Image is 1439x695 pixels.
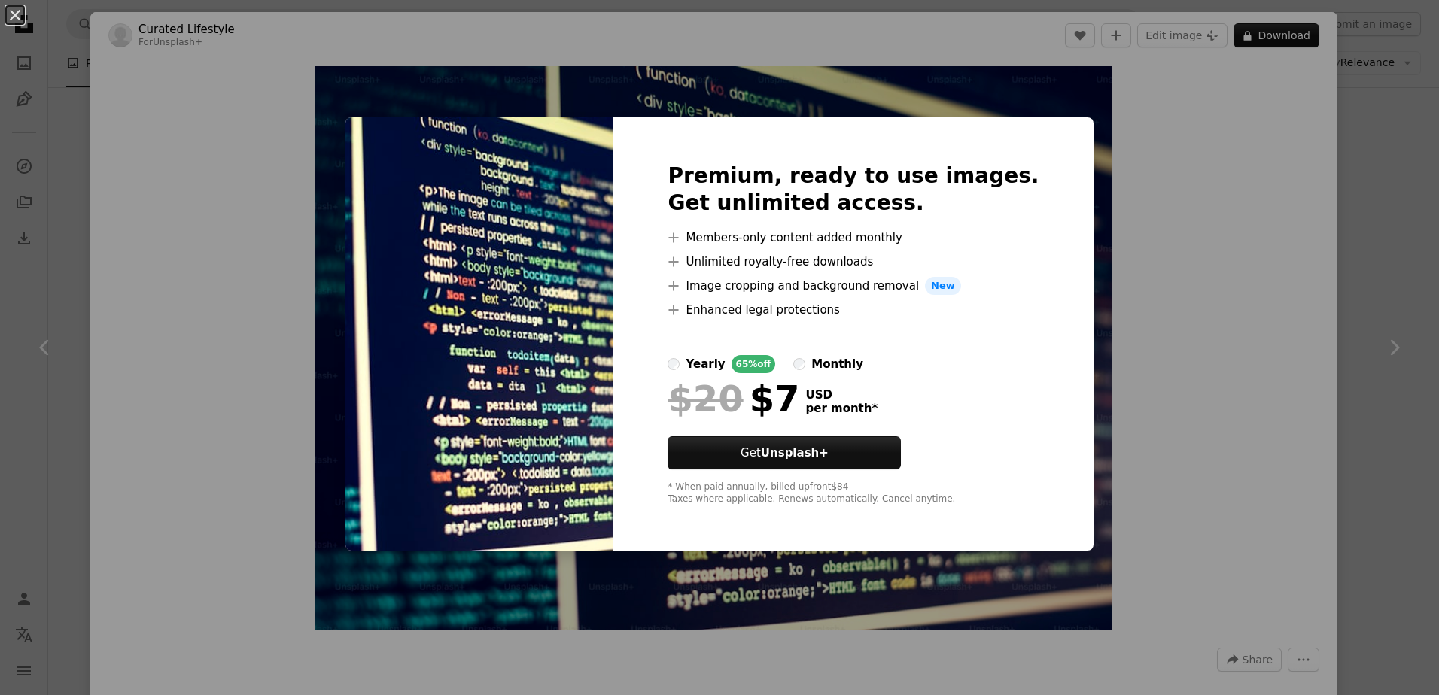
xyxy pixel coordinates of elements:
[668,162,1039,217] h2: Premium, ready to use images. Get unlimited access.
[668,301,1039,319] li: Enhanced legal protections
[805,402,878,415] span: per month *
[668,436,901,469] button: GetUnsplash+
[668,277,1039,295] li: Image cropping and background removal
[668,358,680,370] input: yearly65%off
[668,379,799,418] div: $7
[732,355,776,373] div: 65% off
[925,277,961,295] span: New
[793,358,805,370] input: monthly
[761,446,829,460] strong: Unsplash+
[686,355,725,373] div: yearly
[668,481,1039,505] div: * When paid annually, billed upfront $84 Taxes where applicable. Renews automatically. Cancel any...
[345,117,613,551] img: premium_photo-1723849222657-e1e48a0a306e
[668,253,1039,271] li: Unlimited royalty-free downloads
[668,229,1039,247] li: Members-only content added monthly
[805,388,878,402] span: USD
[811,355,863,373] div: monthly
[668,379,743,418] span: $20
